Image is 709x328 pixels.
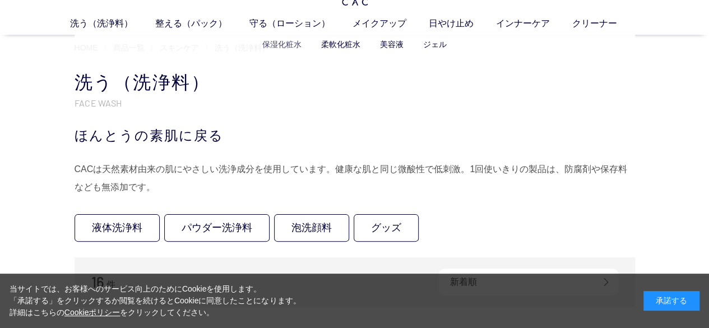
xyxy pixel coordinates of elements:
div: 承諾する [643,291,699,311]
a: 保湿化粧水 [262,40,302,49]
h1: 洗う（洗浄料） [75,71,635,95]
div: 当サイトでは、お客様へのサービス向上のためにCookieを使用します。 「承諾する」をクリックするか閲覧を続けるとCookieに同意したことになります。 詳細はこちらの をクリックしてください。 [10,283,301,318]
a: 洗う（洗浄料） [70,17,155,30]
a: 泡洗顔料 [274,214,349,242]
a: グッズ [354,214,419,242]
a: 守る（ローション） [249,17,353,30]
a: 美容液 [380,40,404,49]
a: Cookieポリシー [64,308,121,317]
a: 柔軟化粧水 [321,40,360,49]
a: インナーケア [496,17,572,30]
a: 整える（パック） [155,17,249,30]
a: メイクアップ [353,17,429,30]
span: 16 [91,273,104,290]
a: パウダー洗浄料 [164,214,270,242]
div: ほんとうの素肌に戻る [75,126,635,146]
a: 液体洗浄料 [75,214,160,242]
a: 日やけ止め [429,17,496,30]
div: CACは天然素材由来の肌にやさしい洗浄成分を使用しています。健康な肌と同じ微酸性で低刺激。1回使いきりの製品は、防腐剤や保存料なども無添加です。 [75,160,635,196]
a: クリーナー [572,17,640,30]
a: ジェル [423,40,447,49]
p: FACE WASH [75,97,635,109]
div: 新着順 [439,269,618,295]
